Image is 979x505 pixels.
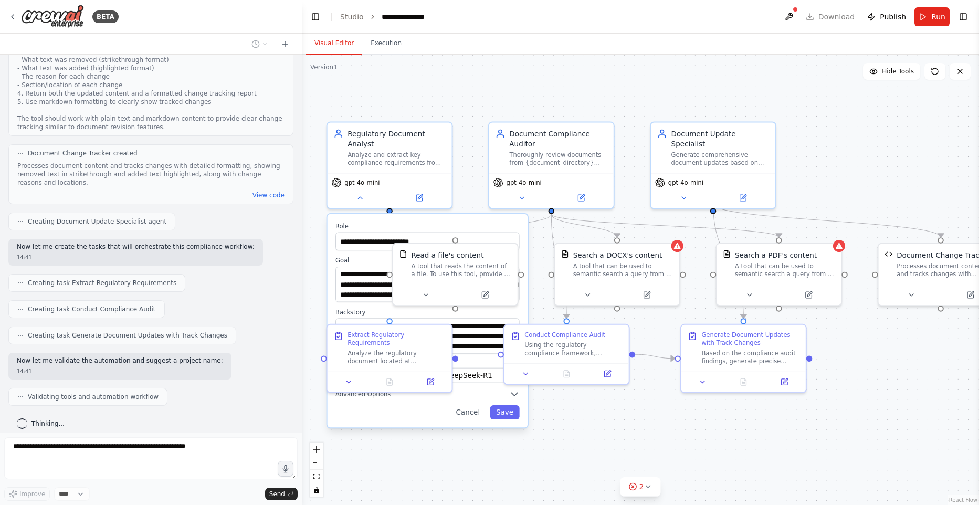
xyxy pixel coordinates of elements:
div: Analyze the regulatory document located at {regulatory_document_path} and extract all key complia... [348,349,446,365]
button: fit view [310,470,323,483]
div: Search a DOCX's content [573,250,662,260]
button: Open in side panel [456,289,513,301]
span: SambaNova - sambanova/DeepSeek-R1 [351,370,492,380]
a: React Flow attribution [949,497,977,503]
div: PDFSearchToolSearch a PDF's contentA tool that can be used to semantic search a query from a PDF'... [715,243,842,306]
button: View code [252,191,285,199]
button: Hide left sidebar [308,9,323,24]
button: Visual Editor [306,33,362,55]
span: Thinking... [31,419,65,428]
div: FileReadToolRead a file's contentA tool that reads the content of a file. To use this tool, provi... [392,243,519,306]
div: Generate comprehensive document updates based on compliance gaps identified, creating precise tex... [671,151,770,167]
img: PDFSearchTool [723,250,731,258]
span: 2 [639,481,644,492]
div: Version 1 [310,63,338,71]
button: 2 [620,477,661,497]
label: Backstory [335,308,520,316]
button: toggle interactivity [310,483,323,497]
button: Open in side panel [780,289,837,301]
button: Publish [863,7,910,26]
span: Document Change Tracker created [28,149,138,157]
div: BETA [92,10,119,23]
img: Logo [21,5,84,28]
div: Extract Regulatory Requirements [348,331,446,347]
button: Switch to previous chat [247,38,272,50]
div: Thoroughly review documents from {document_directory} against the established regulatory complian... [509,151,607,167]
div: Using the regulatory compliance framework, systematically audit all documents in {document_direct... [524,341,623,357]
div: 14:41 [17,367,223,375]
div: Generate Document Updates with Track ChangesBased on the compliance audit findings, generate prec... [680,324,807,393]
g: Edge from 3669967b-849e-4f74-8850-11e0defd00cf to e8df1b21-5898-4a59-8a09-2fff024d1d70 [708,204,946,238]
span: Creating task Extract Regulatory Requirements [28,279,176,287]
div: Regulatory Document AnalystAnalyze and extract key compliance requirements from {regulatory_docum... [327,122,453,209]
button: Open in side panel [391,192,448,204]
span: Creating task Generate Document Updates with Track Changes [28,331,227,340]
g: Edge from dddced88-ffaf-4783-b7f0-012d27797f53 to 14c46768-58df-47d2-b58c-1f4df87e307f [546,214,784,237]
g: Edge from a49cf3f0-ce52-4184-9e60-d3b16571fdf7 to 6767ce09-1034-4f68-a53f-8c7d0b74db3c [635,350,675,364]
div: Analyze and extract key compliance requirements from {regulatory_document_path}, creating a compr... [348,151,446,167]
g: Edge from dddced88-ffaf-4783-b7f0-012d27797f53 to 020864ea-00dd-4ce6-b7e3-7571dce10237 [546,214,622,237]
div: DOCXSearchToolSearch a DOCX's contentA tool that can be used to semantic search a query from a DO... [554,243,680,306]
span: Creating Document Update Specialist agent [28,217,166,226]
button: Execution [362,33,410,55]
button: Cancel [450,405,486,419]
span: Run [931,12,945,22]
div: Processes document content and tracks changes with detailed formatting, showing removed text in s... [17,162,285,187]
span: Send [269,490,285,498]
div: Document Update Specialist [671,129,770,149]
div: Regulatory Document Analyst [348,129,446,149]
div: Conduct Compliance AuditUsing the regulatory compliance framework, systematically audit all docum... [503,324,630,385]
button: zoom in [310,443,323,456]
button: No output available [722,376,765,388]
div: Based on the compliance audit findings, generate precise document updates for each non-compliant ... [701,349,799,365]
nav: breadcrumb [340,12,436,22]
span: gpt-4o-mini [507,178,542,186]
button: Open in side panel [618,289,675,301]
button: Open in side panel [413,376,448,388]
label: Role [335,222,520,230]
button: zoom out [310,456,323,470]
button: Run [914,7,950,26]
span: gpt-4o-mini [344,178,380,186]
button: Save [490,405,519,419]
span: Creating task Conduct Compliance Audit [28,305,156,313]
button: Click to speak your automation idea [278,461,293,477]
button: Send [265,488,298,500]
div: Conduct Compliance Audit [524,331,605,339]
button: Show right sidebar [956,9,971,24]
div: Read a file's content [412,250,484,260]
div: Extract Regulatory RequirementsAnalyze the regulatory document located at {regulatory_document_pa... [327,324,453,393]
span: Publish [880,12,906,22]
div: 14:41 [17,254,255,261]
button: No output available [545,368,588,380]
button: Start a new chat [277,38,293,50]
span: Improve [19,490,45,498]
div: Document Compliance AuditorThoroughly review documents from {document_directory} against the esta... [488,122,615,209]
div: Document Update SpecialistGenerate comprehensive document updates based on compliance gaps identi... [650,122,776,209]
div: Document Compliance Auditor [509,129,607,149]
div: React Flow controls [310,443,323,497]
button: Open in side panel [767,376,802,388]
span: Advanced Options [335,390,391,398]
img: Document Change Tracker [885,250,892,258]
span: gpt-4o-mini [668,178,703,186]
button: Open in side panel [552,192,609,204]
div: A tool that reads the content of a file. To use this tool, provide a 'file_path' parameter with t... [412,262,512,278]
button: Improve [4,487,50,501]
button: Hide Tools [863,63,920,80]
g: Edge from dddced88-ffaf-4783-b7f0-012d27797f53 to a49cf3f0-ce52-4184-9e60-d3b16571fdf7 [546,214,572,318]
a: Studio [340,13,364,21]
label: Goal [335,257,520,265]
span: Hide Tools [882,67,914,76]
img: DOCXSearchTool [561,250,569,258]
div: A tool that can be used to semantic search a query from a DOCX's content. [573,262,673,278]
g: Edge from 3669967b-849e-4f74-8850-11e0defd00cf to 6767ce09-1034-4f68-a53f-8c7d0b74db3c [708,204,749,319]
div: Generate Document Updates with Track Changes [701,331,799,347]
img: FileReadTool [399,250,407,258]
button: Open in side panel [714,192,771,204]
button: Advanced Options [335,389,520,399]
span: Validating tools and automation workflow [28,393,159,401]
div: Search a PDF's content [735,250,817,260]
div: A tool that can be used to semantic search a query from a PDF's content. [735,262,835,278]
button: No output available [368,376,411,388]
